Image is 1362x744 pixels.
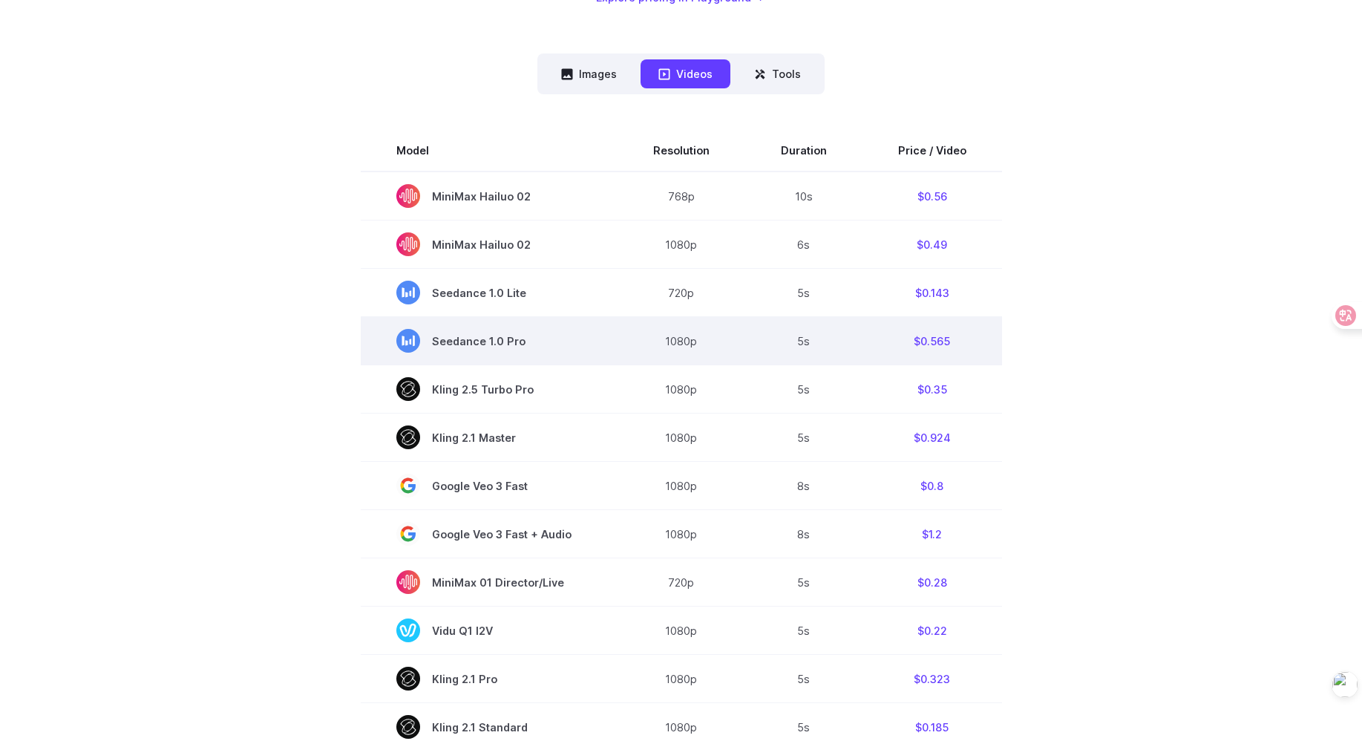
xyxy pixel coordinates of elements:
[862,172,1002,221] td: $0.56
[618,269,745,317] td: 720p
[396,232,582,256] span: MiniMax Hailuo 02
[618,414,745,462] td: 1080p
[618,607,745,655] td: 1080p
[618,655,745,703] td: 1080p
[396,184,582,208] span: MiniMax Hailuo 02
[745,317,862,365] td: 5s
[745,510,862,558] td: 8s
[862,414,1002,462] td: $0.924
[618,221,745,269] td: 1080p
[618,365,745,414] td: 1080p
[641,59,730,88] button: Videos
[862,510,1002,558] td: $1.2
[396,281,582,304] span: Seedance 1.0 Lite
[396,667,582,691] span: Kling 2.1 Pro
[745,607,862,655] td: 5s
[361,130,618,172] th: Model
[745,655,862,703] td: 5s
[745,221,862,269] td: 6s
[745,462,862,510] td: 8s
[862,558,1002,607] td: $0.28
[618,130,745,172] th: Resolution
[862,317,1002,365] td: $0.565
[862,269,1002,317] td: $0.143
[736,59,819,88] button: Tools
[862,655,1002,703] td: $0.323
[618,462,745,510] td: 1080p
[396,715,582,739] span: Kling 2.1 Standard
[862,462,1002,510] td: $0.8
[862,607,1002,655] td: $0.22
[396,474,582,497] span: Google Veo 3 Fast
[745,172,862,221] td: 10s
[396,425,582,449] span: Kling 2.1 Master
[745,558,862,607] td: 5s
[862,130,1002,172] th: Price / Video
[618,172,745,221] td: 768p
[745,269,862,317] td: 5s
[745,365,862,414] td: 5s
[862,221,1002,269] td: $0.49
[396,329,582,353] span: Seedance 1.0 Pro
[396,570,582,594] span: MiniMax 01 Director/Live
[396,377,582,401] span: Kling 2.5 Turbo Pro
[396,619,582,642] span: Vidu Q1 I2V
[396,522,582,546] span: Google Veo 3 Fast + Audio
[618,510,745,558] td: 1080p
[618,558,745,607] td: 720p
[862,365,1002,414] td: $0.35
[745,414,862,462] td: 5s
[543,59,635,88] button: Images
[618,317,745,365] td: 1080p
[745,130,862,172] th: Duration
